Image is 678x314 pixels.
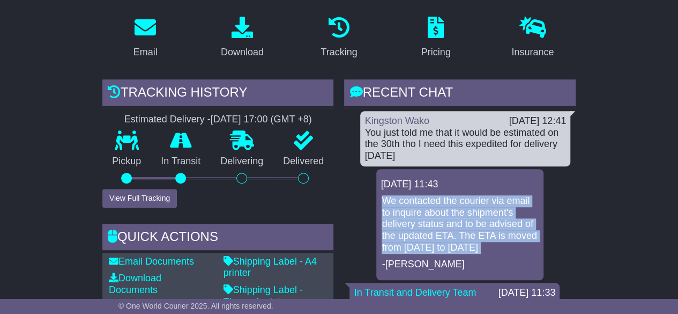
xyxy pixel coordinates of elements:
[118,302,273,310] span: © One World Courier 2025. All rights reserved.
[421,45,451,60] div: Pricing
[109,273,161,295] a: Download Documents
[314,13,364,63] a: Tracking
[109,256,194,267] a: Email Documents
[102,189,177,208] button: View Full Tracking
[211,114,312,126] div: [DATE] 17:00 (GMT +8)
[102,114,334,126] div: Estimated Delivery -
[354,287,476,298] a: In Transit and Delivery Team
[498,287,555,299] div: [DATE] 11:33
[344,79,576,108] div: RECENT CHAT
[504,13,561,63] a: Insurance
[382,195,538,253] p: We contacted the courier via email to inquire about the shipment's delivery status and to be advi...
[414,13,458,63] a: Pricing
[223,284,303,307] a: Shipping Label - Thermal printer
[133,45,158,60] div: Email
[151,156,211,167] p: In Transit
[273,156,334,167] p: Delivered
[102,224,334,253] div: Quick Actions
[511,45,554,60] div: Insurance
[364,115,429,126] a: Kingston Wako
[364,127,566,162] div: You just told me that it would be estimated on the 30th tho I need this expedited for delivery [D...
[102,79,334,108] div: Tracking history
[509,115,566,127] div: [DATE] 12:41
[211,156,273,167] p: Delivering
[382,259,538,271] p: -[PERSON_NAME]
[221,45,264,60] div: Download
[321,45,357,60] div: Tracking
[102,156,151,167] p: Pickup
[214,13,271,63] a: Download
[381,179,539,191] div: [DATE] 11:43
[126,13,165,63] a: Email
[223,256,317,279] a: Shipping Label - A4 printer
